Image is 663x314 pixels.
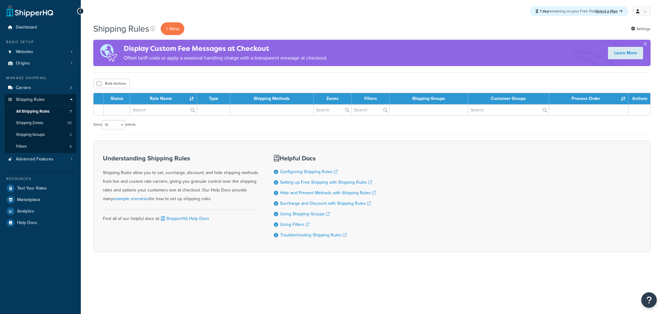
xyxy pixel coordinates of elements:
a: Settings [631,25,651,33]
a: Test Your Rates [5,183,76,194]
img: duties-banner-06bc72dcb5fe05cb3f9472aba00be2ae8eb53ab6f0d8bb03d382ba314ac3c341.png [93,40,124,66]
a: Hide and Prevent Methods with Shipping Rules [280,190,376,196]
select: Showentries [102,120,125,129]
th: Type [197,93,230,104]
div: Find all of our helpful docs at: [103,209,258,223]
span: Carriers [16,85,31,91]
a: Help Docs [5,217,76,228]
a: example scenarios [113,195,149,202]
input: Search [314,105,351,115]
span: 1 [71,157,72,162]
li: All Shipping Rules [5,106,76,117]
th: Shipping Methods [230,93,314,104]
label: Show entries [93,120,136,129]
span: Shipping Zones [16,120,43,126]
h4: Display Custom Fee Messages at Checkout [124,43,328,54]
span: 3 [70,85,72,91]
th: Process Order [549,93,628,104]
span: 55 [67,120,72,126]
a: Shipping Groups 2 [5,129,76,141]
span: 1 [71,61,72,66]
th: Zones [314,93,352,104]
a: Websites 1 [5,46,76,58]
a: Shipping Zones 55 [5,117,76,129]
a: Using Filters [280,221,309,228]
a: Origins 1 [5,58,76,69]
th: Shipping Groups [390,93,468,104]
span: Advanced Features [16,157,53,162]
th: Rule Name [130,93,197,104]
li: Shipping Rules [5,94,76,153]
li: Advanced Features [5,154,76,165]
a: ShipperHQ Home [7,5,53,17]
div: Shipping Rules allow you to set, surcharge, discount, and hide shipping methods from live and cus... [103,155,258,203]
th: Customer Groups [468,93,549,104]
span: Shipping Groups [16,132,45,137]
span: 7 [70,109,72,114]
span: Help Docs [17,220,37,226]
p: Offset tariff costs or apply a seasonal handling charge with a transparent message at checkout. [124,54,328,62]
th: Status [104,93,130,104]
a: Dashboard [5,22,76,33]
span: Dashboard [16,25,37,30]
li: Shipping Groups [5,129,76,141]
span: Test Your Rates [17,186,47,191]
span: Marketplace [17,197,40,203]
li: Carriers [5,82,76,94]
input: Search [352,105,389,115]
a: Select a Plan [596,8,623,14]
div: remaining on your Free Trial [530,6,628,16]
a: Using Shipping Groups [280,211,330,217]
a: Surcharge and Discount with Shipping Rules [280,200,371,207]
span: Shipping Rules [16,97,45,102]
a: Setting up Free Shipping with Shipping Rules [280,179,372,186]
button: Bulk Actions [93,79,130,88]
a: Troubleshooting Shipping Rules [280,232,347,238]
th: Actions [628,93,650,104]
a: Configuring Shipping Rules [280,168,338,175]
input: Search [468,105,549,115]
span: Websites [16,49,33,55]
h3: Understanding Shipping Rules [103,155,258,162]
a: ShipperHQ Help Docs [160,215,209,222]
th: Filters [352,93,390,104]
span: Analytics [17,209,34,214]
li: Shipping Zones [5,117,76,129]
input: Search [130,105,197,115]
li: Origins [5,58,76,69]
a: Filters 6 [5,141,76,152]
a: Analytics [5,206,76,217]
a: Advanced Features 1 [5,154,76,165]
h1: Shipping Rules [93,23,149,35]
button: Open Resource Center [641,292,657,308]
a: Shipping Rules [5,94,76,105]
span: 2 [70,132,72,137]
a: Carriers 3 [5,82,76,94]
p: + New [161,22,184,35]
h3: Helpful Docs [274,155,376,162]
span: Origins [16,61,30,66]
div: Resources [5,176,76,182]
strong: 1 day [540,8,549,14]
span: All Shipping Rules [16,109,49,114]
a: Marketplace [5,194,76,205]
span: Filters [16,144,27,149]
li: Filters [5,141,76,152]
div: Manage Shipping [5,75,76,81]
span: 1 [71,49,72,55]
a: All Shipping Rules 7 [5,106,76,117]
div: Basic Setup [5,39,76,45]
li: Websites [5,46,76,58]
a: Learn More [608,47,643,59]
span: 6 [70,144,72,149]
